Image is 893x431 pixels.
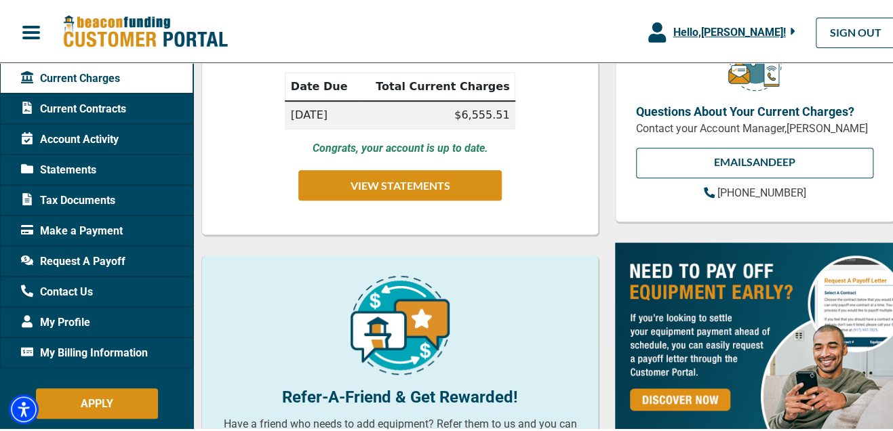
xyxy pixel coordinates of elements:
p: Questions About Your Current Charges? [636,100,873,119]
span: [PHONE_NUMBER] [717,184,806,197]
span: Tax Documents [21,190,115,207]
span: My Profile [21,312,90,329]
span: Request A Payoff [21,251,125,268]
span: Contact Us [21,282,93,298]
p: Congrats, your account is up to date. [313,138,488,155]
div: Accessibility Menu [9,392,39,422]
span: Current Charges [21,68,120,85]
img: customer-service.png [724,34,785,90]
a: [PHONE_NUMBER] [704,183,806,199]
img: Beacon Funding Customer Portal Logo [62,13,228,47]
th: Total Current Charges [359,71,515,100]
td: $6,555.51 [359,99,515,127]
button: APPLY [36,386,158,417]
td: [DATE] [285,99,358,127]
span: Current Contracts [21,99,126,115]
span: Account Activity [21,129,119,146]
span: Hello, [PERSON_NAME] ! [673,24,785,37]
a: EMAILSandeep [636,146,873,176]
span: My Billing Information [21,343,148,359]
img: refer-a-friend-icon.png [351,274,450,373]
p: Refer-A-Friend & Get Rewarded! [222,383,578,407]
th: Date Due [285,71,358,100]
span: Statements [21,160,96,176]
button: VIEW STATEMENTS [298,168,502,199]
p: Contact your Account Manager, [PERSON_NAME] [636,119,873,135]
span: Make a Payment [21,221,123,237]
